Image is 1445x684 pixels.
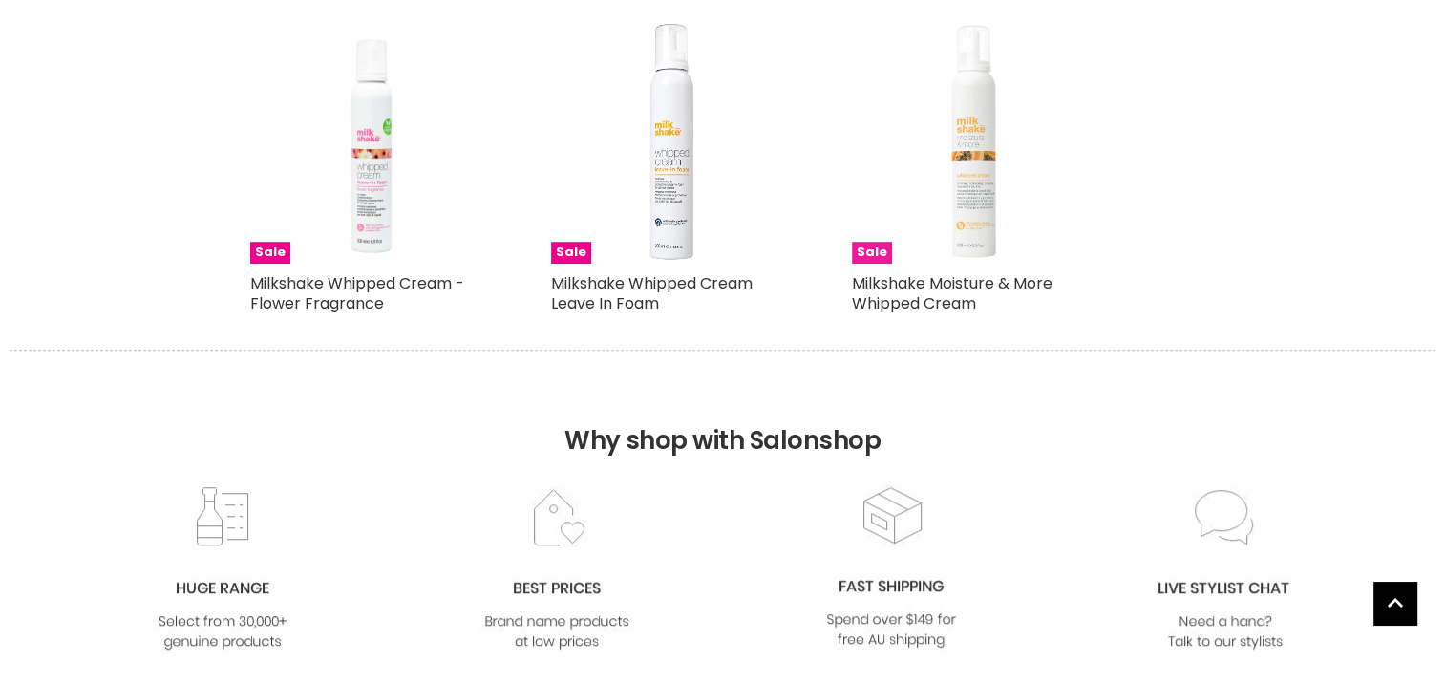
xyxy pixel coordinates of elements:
[852,20,1095,264] img: Milkshake Moisture & More Whipped Cream
[551,20,795,264] img: Milkshake Whipped Cream Leave In Foam
[551,242,591,264] span: Sale
[250,242,290,264] span: Sale
[479,486,634,653] img: prices.jpg
[1373,582,1416,631] span: Back to top
[551,20,795,264] a: Milkshake Whipped Cream Leave In FoamSale
[1349,594,1426,665] iframe: Gorgias live chat messenger
[250,20,494,264] a: Milkshake Whipped Cream - Flower FragranceSale
[852,272,1052,314] a: Milkshake Moisture & More Whipped Cream
[852,20,1095,264] a: Milkshake Moisture & More Whipped CreamSale
[814,484,968,652] img: fast.jpg
[551,272,753,314] a: Milkshake Whipped Cream Leave In Foam
[1373,582,1416,625] a: Back to top
[10,350,1435,484] h2: Why shop with Salonshop
[250,272,464,314] a: Milkshake Whipped Cream - Flower Fragrance
[852,242,892,264] span: Sale
[1148,486,1303,653] img: chat_c0a1c8f7-3133-4fc6-855f-7264552747f6.jpg
[250,20,494,264] img: Milkshake Whipped Cream - Flower Fragrance
[145,486,300,653] img: range2_8cf790d4-220e-469f-917d-a18fed3854b6.jpg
